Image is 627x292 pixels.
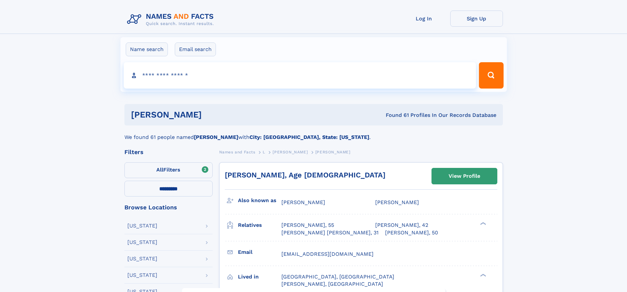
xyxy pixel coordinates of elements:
[449,169,480,184] div: View Profile
[273,150,308,154] span: [PERSON_NAME]
[294,112,496,119] div: Found 61 Profiles In Our Records Database
[281,274,394,280] span: [GEOGRAPHIC_DATA], [GEOGRAPHIC_DATA]
[450,11,503,27] a: Sign Up
[238,195,281,206] h3: Also known as
[124,204,213,210] div: Browse Locations
[315,150,351,154] span: [PERSON_NAME]
[385,229,438,236] a: [PERSON_NAME], 50
[432,168,497,184] a: View Profile
[238,247,281,258] h3: Email
[263,150,265,154] span: L
[375,199,419,205] span: [PERSON_NAME]
[194,134,238,140] b: [PERSON_NAME]
[124,11,219,28] img: Logo Names and Facts
[281,222,334,229] a: [PERSON_NAME], 55
[479,273,486,277] div: ❯
[124,162,213,178] label: Filters
[281,251,374,257] span: [EMAIL_ADDRESS][DOMAIN_NAME]
[238,220,281,231] h3: Relatives
[375,222,428,229] a: [PERSON_NAME], 42
[281,229,379,236] a: [PERSON_NAME] [PERSON_NAME], 31
[249,134,369,140] b: City: [GEOGRAPHIC_DATA], State: [US_STATE]
[281,281,383,287] span: [PERSON_NAME], [GEOGRAPHIC_DATA]
[124,125,503,141] div: We found 61 people named with .
[281,199,325,205] span: [PERSON_NAME]
[127,256,157,261] div: [US_STATE]
[479,222,486,226] div: ❯
[131,111,294,119] h1: [PERSON_NAME]
[225,171,385,179] a: [PERSON_NAME], Age [DEMOGRAPHIC_DATA]
[263,148,265,156] a: L
[479,62,503,89] button: Search Button
[219,148,255,156] a: Names and Facts
[238,271,281,282] h3: Lived in
[273,148,308,156] a: [PERSON_NAME]
[127,240,157,245] div: [US_STATE]
[127,223,157,228] div: [US_STATE]
[124,149,213,155] div: Filters
[124,62,476,89] input: search input
[156,167,163,173] span: All
[127,273,157,278] div: [US_STATE]
[398,11,450,27] a: Log In
[175,42,216,56] label: Email search
[126,42,168,56] label: Name search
